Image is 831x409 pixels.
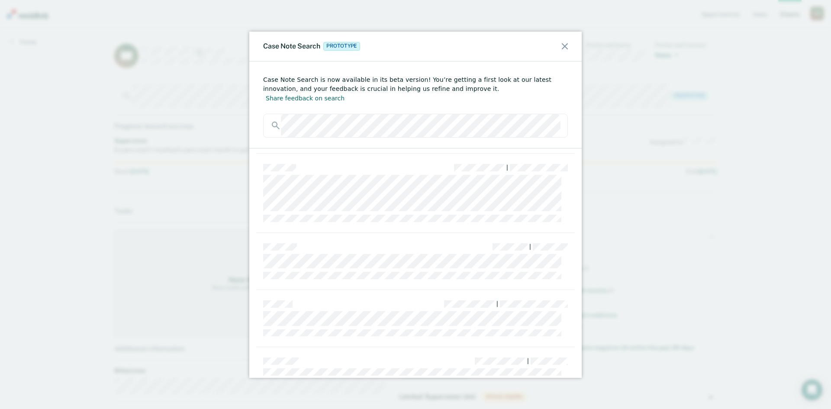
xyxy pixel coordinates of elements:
[263,93,347,103] button: Share feedback on search
[263,75,568,103] div: Case Note Search is now available in its beta version! You’re getting a first look at our latest ...
[496,300,498,308] div: |
[527,357,529,365] div: |
[263,42,362,51] div: Case Note Search
[529,243,531,251] div: |
[323,42,360,51] span: Prototype
[506,164,508,171] div: |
